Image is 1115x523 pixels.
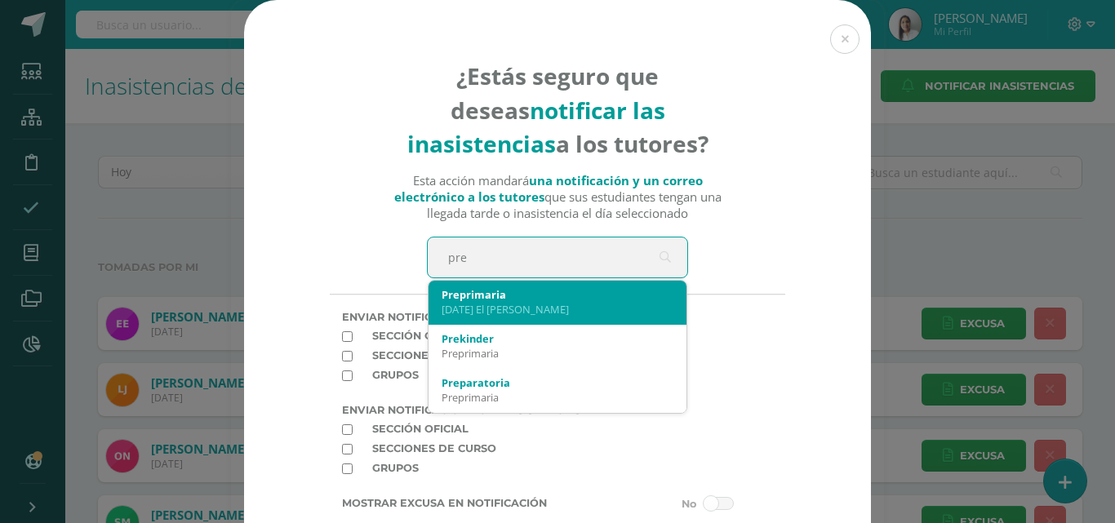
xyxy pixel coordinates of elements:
[342,444,353,454] input: ¿Asistió?
[377,172,739,221] span: Esta acción mandará que sus estudiantes tengan una llegada tarde o inasistencia el día seleccionado
[442,375,673,390] div: Preparatoria
[428,237,687,277] input: Busca un grado o nivel aquí...
[442,346,673,361] div: Preprimaria
[372,369,419,382] label: Grupos
[342,463,353,474] input: ¿Asistió?
[442,302,673,317] div: [DATE] El [PERSON_NAME]
[442,390,673,405] div: Preprimaria
[342,404,773,416] label: Enviar notificación por inasistencias en:
[830,24,860,54] button: Close (Esc)
[342,424,353,435] input: ¿Asistió?
[407,94,665,159] strong: notificar las inasistencias
[342,331,353,342] input: ¿Asistió?
[372,462,419,475] label: Grupos
[442,287,673,302] div: Preprimaria
[335,497,632,509] label: Mostrar excusa en notificación
[372,349,496,362] label: Secciones de Curso
[394,172,703,205] strong: una notificación y un correo electrónico a los tutores
[372,442,496,455] label: Secciones de curso
[342,311,773,323] label: Enviar notificación por llegadas tarde en:
[407,60,709,159] span: ¿Estás seguro que deseas a los tutores?
[372,423,469,436] label: Sección oficial
[342,351,353,361] input: ¿Asistió?
[442,331,673,346] div: Prekinder
[372,330,469,343] label: Sección Oficial
[342,370,353,381] input: ¿Asistió?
